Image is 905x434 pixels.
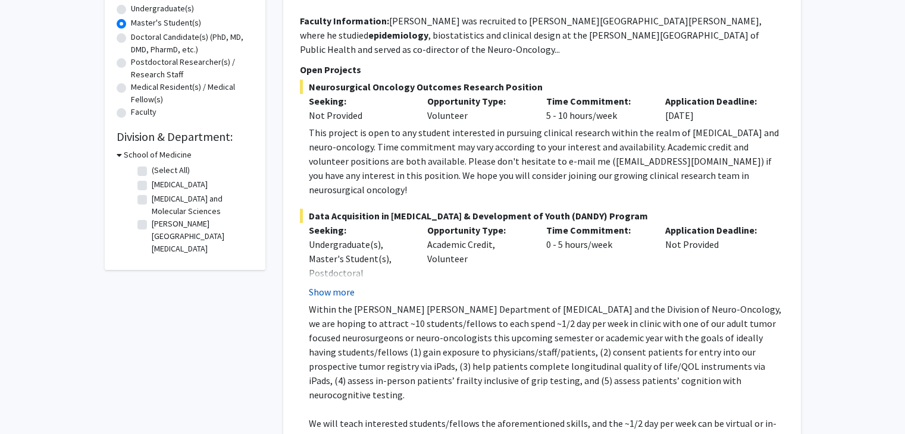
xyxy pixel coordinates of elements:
div: 5 - 10 hours/week [537,94,656,122]
p: Application Deadline: [665,223,766,237]
div: This project is open to any student interested in pursuing clinical research within the realm of ... [309,125,784,197]
label: [PERSON_NAME][GEOGRAPHIC_DATA][MEDICAL_DATA] [152,218,250,255]
label: Master's Student(s) [131,17,201,29]
div: Not Provided [656,223,775,299]
label: [MEDICAL_DATA] and Molecular Sciences [152,193,250,218]
h3: School of Medicine [124,149,192,161]
fg-read-more: [PERSON_NAME] was recruited to [PERSON_NAME][GEOGRAPHIC_DATA][PERSON_NAME], where he studied , bi... [300,15,762,55]
b: epidemiology [368,29,428,41]
p: Within the [PERSON_NAME] [PERSON_NAME] Department of [MEDICAL_DATA] and the Division of Neuro-Onc... [309,302,784,402]
div: Volunteer [418,94,537,122]
label: (Select All) [152,164,190,177]
span: Data Acquisition in [MEDICAL_DATA] & Development of Youth (DANDY) Program [300,209,784,223]
label: Postdoctoral Researcher(s) / Research Staff [131,56,253,81]
div: [DATE] [656,94,775,122]
div: 0 - 5 hours/week [537,223,656,299]
p: Opportunity Type: [427,94,528,108]
label: [MEDICAL_DATA] [152,178,208,191]
span: Neurosurgical Oncology Outcomes Research Position [300,80,784,94]
p: Seeking: [309,223,410,237]
label: Faculty [131,106,156,118]
h2: Division & Department: [117,130,253,144]
p: Time Commitment: [546,94,647,108]
label: Medical Resident(s) / Medical Fellow(s) [131,81,253,106]
button: Show more [309,285,355,299]
p: Opportunity Type: [427,223,528,237]
iframe: Chat [9,380,51,425]
label: Doctoral Candidate(s) (PhD, MD, DMD, PharmD, etc.) [131,31,253,56]
p: Open Projects [300,62,784,77]
label: Undergraduate(s) [131,2,194,15]
div: Academic Credit, Volunteer [418,223,537,299]
div: Not Provided [309,108,410,122]
p: Time Commitment: [546,223,647,237]
p: Seeking: [309,94,410,108]
div: Undergraduate(s), Master's Student(s), Postdoctoral Researcher(s) / Research Staff, Medical Resid... [309,237,410,337]
p: Application Deadline: [665,94,766,108]
b: Faculty Information: [300,15,389,27]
